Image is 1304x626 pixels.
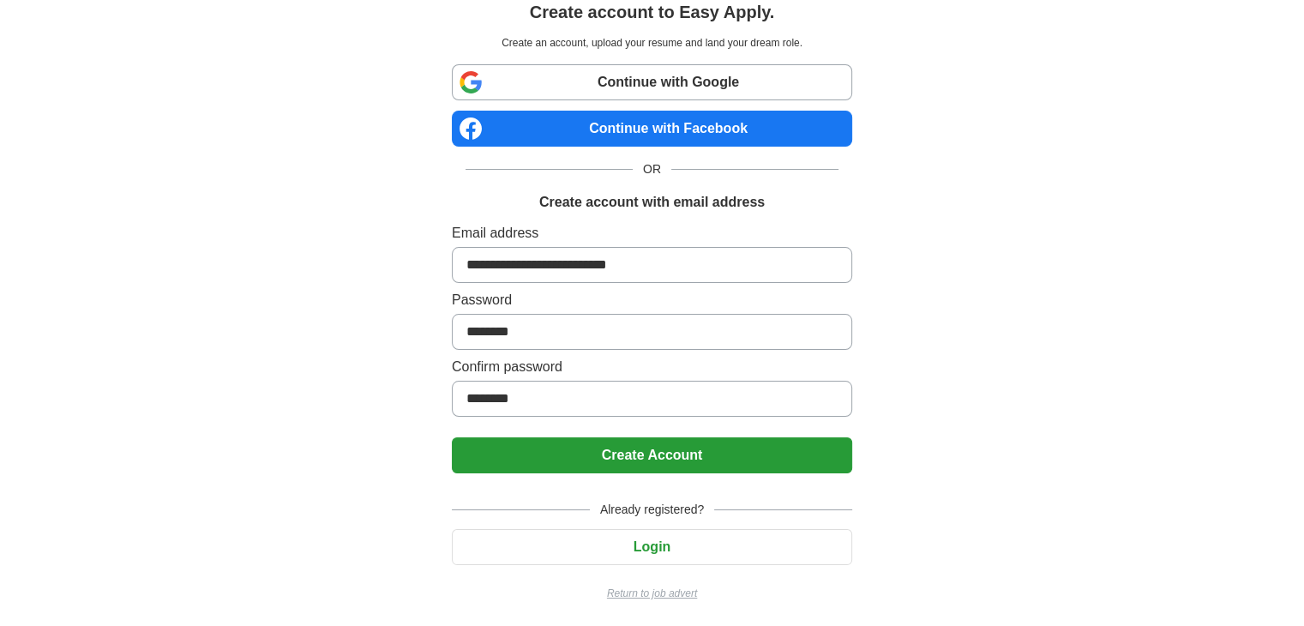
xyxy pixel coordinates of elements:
[452,64,852,100] a: Continue with Google
[452,111,852,147] a: Continue with Facebook
[452,290,852,310] label: Password
[455,35,849,51] p: Create an account, upload your resume and land your dream role.
[452,223,852,244] label: Email address
[633,160,671,178] span: OR
[452,586,852,601] a: Return to job advert
[590,501,714,519] span: Already registered?
[539,192,765,213] h1: Create account with email address
[452,539,852,554] a: Login
[452,529,852,565] button: Login
[452,437,852,473] button: Create Account
[452,357,852,377] label: Confirm password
